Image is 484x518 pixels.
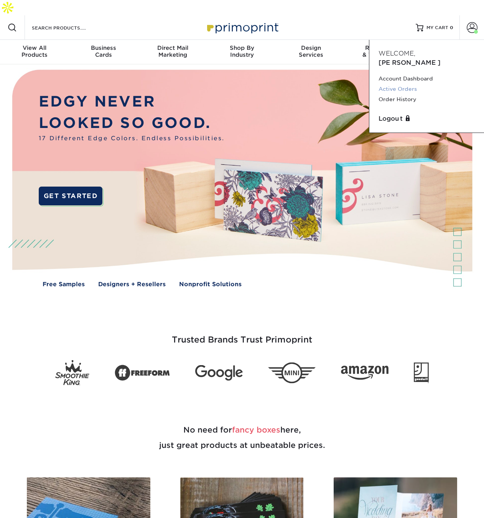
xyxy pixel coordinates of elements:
div: & Templates [346,44,415,58]
span: [PERSON_NAME] [379,59,441,66]
span: 17 Different Edge Colors. Endless Possibilities. [39,134,225,143]
a: Nonprofit Solutions [179,280,242,289]
span: Design [277,44,346,51]
img: Smoothie King [55,360,89,385]
a: Shop ByIndustry [207,40,277,64]
span: 0 [450,25,453,30]
a: Direct MailMarketing [138,40,207,64]
a: GET STARTED [39,187,102,206]
div: Marketing [138,44,207,58]
div: Cards [69,44,138,58]
h2: No need for here, just great products at unbeatable prices. [18,404,466,471]
img: Amazon [341,366,389,380]
div: Industry [207,44,277,58]
a: Active Orders [379,84,475,94]
a: MY CART 0 [416,15,453,40]
p: EDGY NEVER [39,91,225,113]
a: Order History [379,94,475,105]
input: SEARCH PRODUCTS..... [31,23,106,32]
span: Welcome, [379,50,415,57]
img: Google [195,365,243,380]
img: Freeform [115,361,170,385]
iframe: Intercom live chat [458,492,476,510]
a: BusinessCards [69,40,138,64]
a: Logout [379,114,475,123]
a: DesignServices [277,40,346,64]
span: Business [69,44,138,51]
a: Account Dashboard [379,74,475,84]
img: Mini [268,362,316,383]
span: fancy boxes [232,425,280,434]
div: Services [277,44,346,58]
span: MY CART [426,25,448,31]
span: Direct Mail [138,44,207,51]
p: LOOKED SO GOOD. [39,112,225,134]
h3: Trusted Brands Trust Primoprint [18,316,466,354]
a: Resources& Templates [346,40,415,64]
span: Shop By [207,44,277,51]
a: Designers + Resellers [98,280,166,289]
img: Primoprint [204,19,280,36]
img: Goodwill [414,362,429,383]
a: Free Samples [43,280,85,289]
span: Resources [346,44,415,51]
